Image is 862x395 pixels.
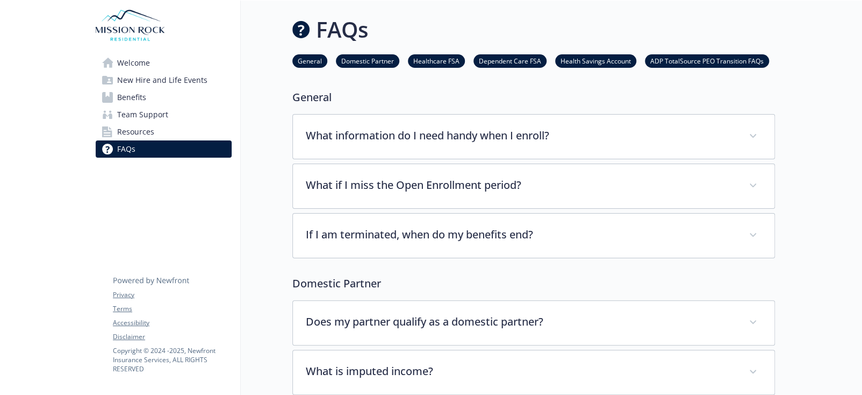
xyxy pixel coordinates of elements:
span: New Hire and Life Events [117,72,207,89]
a: Disclaimer [113,332,231,342]
a: General [292,55,327,66]
a: FAQs [96,140,232,158]
a: Dependent Care FSA [473,55,547,66]
p: Domestic Partner [292,276,775,292]
a: Accessibility [113,318,231,328]
p: Copyright © 2024 - 2025 , Newfront Insurance Services, ALL RIGHTS RESERVED [113,346,231,373]
span: FAQs [117,140,135,158]
h1: FAQs [316,13,368,46]
a: Resources [96,123,232,140]
a: Welcome [96,54,232,72]
div: What information do I need handy when I enroll? [293,115,774,159]
a: New Hire and Life Events [96,72,232,89]
div: What is imputed income? [293,350,774,394]
a: Team Support [96,106,232,123]
a: Health Savings Account [555,55,636,66]
span: Resources [117,123,154,140]
span: Welcome [117,54,150,72]
p: If I am terminated, when do my benefits end? [306,227,736,243]
p: What if I miss the Open Enrollment period? [306,177,736,193]
a: Domestic Partner [336,55,399,66]
a: ADP TotalSource PEO Transition FAQs [645,55,769,66]
p: What information do I need handy when I enroll? [306,128,736,144]
span: Team Support [117,106,168,123]
a: Terms [113,304,231,314]
p: General [292,89,775,105]
p: Does my partner qualify as a domestic partner? [306,314,736,330]
a: Benefits [96,89,232,106]
span: Benefits [117,89,146,106]
a: Privacy [113,290,231,300]
p: What is imputed income? [306,363,736,379]
div: If I am terminated, when do my benefits end? [293,214,774,258]
div: What if I miss the Open Enrollment period? [293,164,774,208]
a: Healthcare FSA [408,55,465,66]
div: Does my partner qualify as a domestic partner? [293,301,774,345]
